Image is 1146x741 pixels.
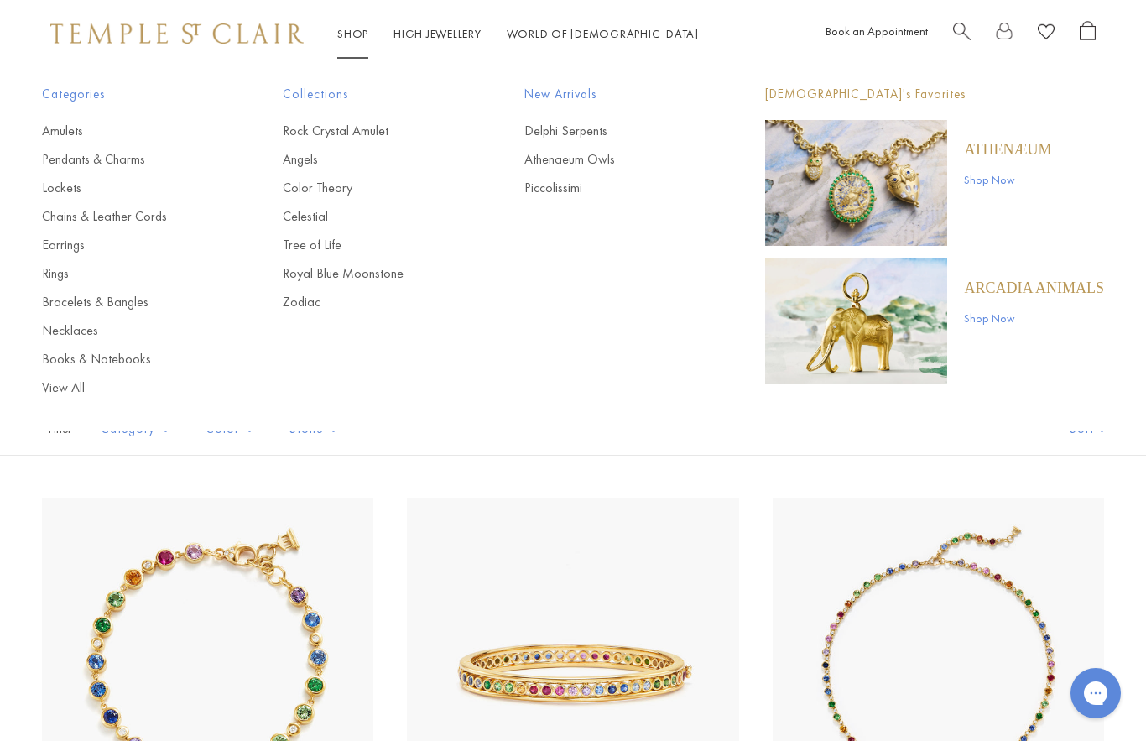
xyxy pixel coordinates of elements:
a: View All [42,378,216,397]
a: Search [953,21,971,47]
a: Rock Crystal Amulet [283,122,456,140]
a: Books & Notebooks [42,350,216,368]
a: Open Shopping Bag [1080,21,1096,47]
a: Tree of Life [283,236,456,254]
a: Chains & Leather Cords [42,207,216,226]
iframe: Gorgias live chat messenger [1062,662,1129,724]
a: Piccolissimi [524,179,698,197]
a: Delphi Serpents [524,122,698,140]
a: World of [DEMOGRAPHIC_DATA]World of [DEMOGRAPHIC_DATA] [507,26,699,41]
a: Earrings [42,236,216,254]
a: ShopShop [337,26,368,41]
span: Collections [283,84,456,105]
nav: Main navigation [337,23,699,44]
a: Shop Now [964,170,1051,189]
a: Rings [42,264,216,283]
a: ARCADIA ANIMALS [964,279,1104,297]
span: Categories [42,84,216,105]
a: High JewelleryHigh Jewellery [393,26,482,41]
a: Zodiac [283,293,456,311]
a: Necklaces [42,321,216,340]
a: Pendants & Charms [42,150,216,169]
a: Shop Now [964,309,1104,327]
a: View Wishlist [1038,21,1055,47]
a: Amulets [42,122,216,140]
a: Bracelets & Bangles [42,293,216,311]
img: Temple St. Clair [50,23,304,44]
a: Athenaeum Owls [524,150,698,169]
a: Color Theory [283,179,456,197]
a: Celestial [283,207,456,226]
a: Athenæum [964,140,1051,159]
a: Angels [283,150,456,169]
a: Lockets [42,179,216,197]
p: [DEMOGRAPHIC_DATA]'s Favorites [765,84,1104,105]
span: New Arrivals [524,84,698,105]
a: Royal Blue Moonstone [283,264,456,283]
a: Book an Appointment [826,23,928,39]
